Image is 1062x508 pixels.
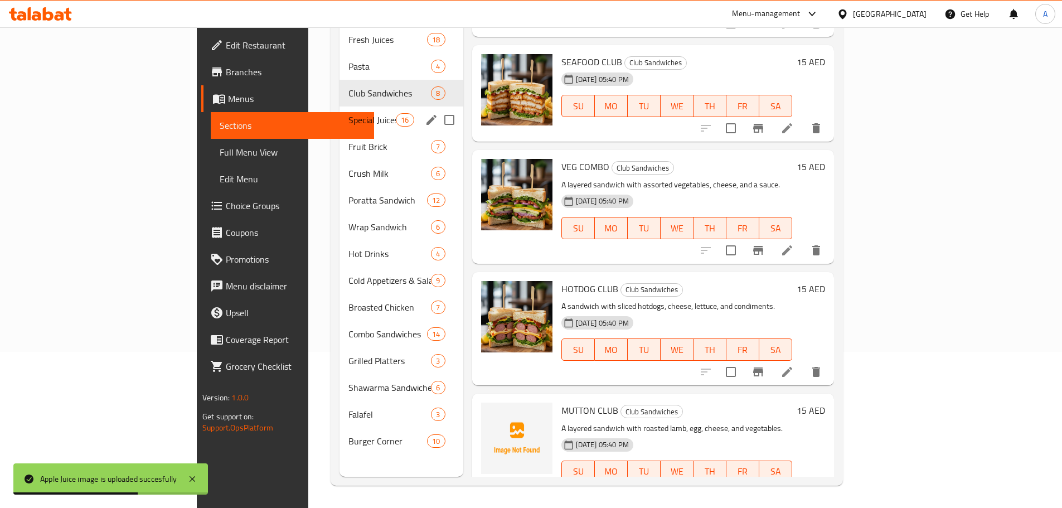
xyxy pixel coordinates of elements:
[340,374,463,401] div: Shawarma Sandwiches6
[694,95,726,117] button: TH
[759,95,792,117] button: SA
[612,161,674,175] div: Club Sandwiches
[561,217,595,239] button: SU
[764,342,788,358] span: SA
[719,239,743,262] span: Select to update
[348,113,396,127] span: Special Juices
[719,360,743,384] span: Select to update
[226,65,365,79] span: Branches
[201,32,374,59] a: Edit Restaurant
[201,353,374,380] a: Grocery Checklist
[348,354,431,367] span: Grilled Platters
[566,98,590,114] span: SU
[561,158,609,175] span: VEG COMBO
[764,98,788,114] span: SA
[803,237,830,264] button: delete
[396,115,413,125] span: 16
[599,98,623,114] span: MO
[431,222,444,233] span: 6
[481,54,552,125] img: SEAFOOD CLUB
[431,354,445,367] div: items
[428,436,444,447] span: 10
[211,112,374,139] a: Sections
[628,338,661,361] button: TU
[625,56,686,69] span: Club Sandwiches
[797,403,825,418] h6: 15 AED
[340,53,463,80] div: Pasta4
[340,107,463,133] div: Special Juices16edit
[201,219,374,246] a: Coupons
[348,381,431,394] span: Shawarma Sandwiches
[759,338,792,361] button: SA
[340,321,463,347] div: Combo Sandwiches14
[731,342,755,358] span: FR
[661,461,694,483] button: WE
[348,434,427,448] span: Burger Corner
[40,473,177,485] div: Apple Juice image is uploaded succesfully
[228,92,365,105] span: Menus
[612,162,673,175] span: Club Sandwiches
[201,299,374,326] a: Upsell
[340,80,463,107] div: Club Sandwiches8
[719,117,743,140] span: Select to update
[726,95,759,117] button: FR
[561,95,595,117] button: SU
[561,299,792,313] p: A sandwich with sliced hotdogs, cheese, lettuce, and condiments.
[632,220,656,236] span: TU
[620,283,683,297] div: Club Sandwiches
[745,359,772,385] button: Branch-specific-item
[745,237,772,264] button: Branch-specific-item
[348,33,427,46] span: Fresh Juices
[348,301,431,314] span: Broasted Chicken
[599,220,623,236] span: MO
[428,35,444,45] span: 18
[340,428,463,454] div: Burger Corner10
[201,59,374,85] a: Branches
[220,172,365,186] span: Edit Menu
[481,159,552,230] img: VEG COMBO
[201,192,374,219] a: Choice Groups
[431,302,444,313] span: 7
[803,359,830,385] button: delete
[780,244,794,257] a: Edit menu item
[226,306,365,320] span: Upsell
[665,463,689,480] span: WE
[665,98,689,114] span: WE
[595,95,628,117] button: MO
[698,342,722,358] span: TH
[431,356,444,366] span: 3
[340,347,463,374] div: Grilled Platters3
[226,360,365,373] span: Grocery Checklist
[431,381,445,394] div: items
[853,8,927,20] div: [GEOGRAPHIC_DATA]
[348,167,431,180] span: Crush Milk
[348,86,431,100] div: Club Sandwiches
[797,281,825,297] h6: 15 AED
[431,61,444,72] span: 4
[427,33,445,46] div: items
[431,275,444,286] span: 9
[665,342,689,358] span: WE
[431,168,444,179] span: 6
[340,214,463,240] div: Wrap Sandwich6
[348,327,427,341] span: Combo Sandwiches
[340,160,463,187] div: Crush Milk6
[731,98,755,114] span: FR
[481,281,552,352] img: HOTDOG CLUB
[348,220,431,234] span: Wrap Sandwich
[423,112,440,128] button: edit
[561,422,792,436] p: A layered sandwich with roasted lamb, egg, cheese, and vegetables.
[348,408,431,421] span: Falafel
[340,294,463,321] div: Broasted Chicken7
[780,365,794,379] a: Edit menu item
[694,461,726,483] button: TH
[226,333,365,346] span: Coverage Report
[226,38,365,52] span: Edit Restaurant
[797,159,825,175] h6: 15 AED
[561,338,595,361] button: SU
